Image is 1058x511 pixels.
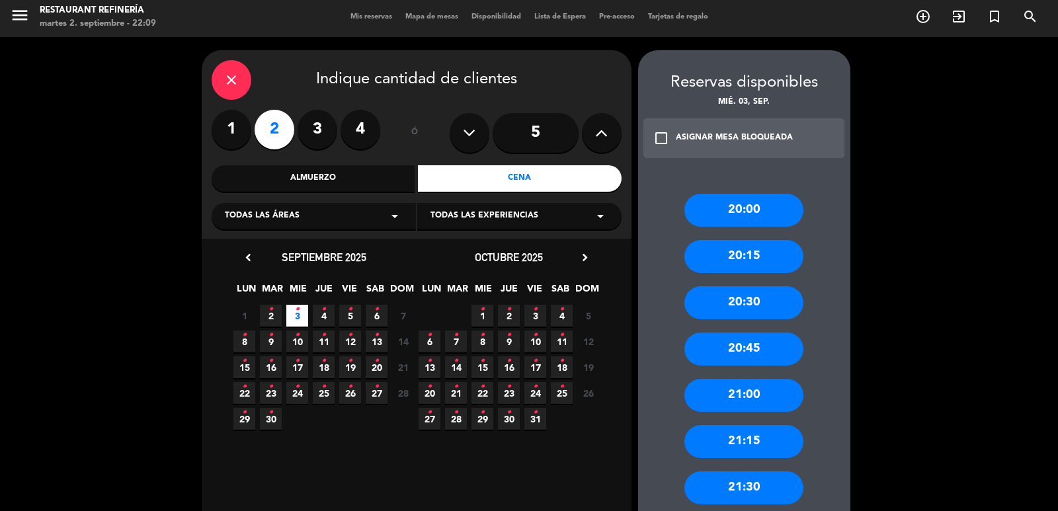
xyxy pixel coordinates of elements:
i: menu [10,5,30,25]
span: 5 [577,305,599,327]
div: 20:15 [684,240,803,273]
span: 21 [392,356,414,378]
span: LUN [421,281,442,303]
span: 24 [286,382,308,404]
span: 16 [498,356,520,378]
span: 8 [233,331,255,352]
span: 23 [498,382,520,404]
i: • [480,299,485,320]
i: • [427,325,432,346]
i: • [268,402,273,423]
i: • [242,402,247,423]
span: 1 [233,305,255,327]
span: 2 [260,305,282,327]
i: • [427,402,432,423]
i: • [268,376,273,397]
span: LUN [235,281,257,303]
i: • [321,376,326,397]
div: 21:15 [684,425,803,458]
span: MAR [446,281,468,303]
div: 21:30 [684,471,803,504]
div: ó [393,110,436,156]
span: 26 [577,382,599,404]
i: • [507,299,511,320]
i: • [559,350,564,372]
span: 9 [498,331,520,352]
i: • [454,402,458,423]
i: arrow_drop_down [387,208,403,224]
span: 3 [286,305,308,327]
i: • [348,350,352,372]
i: • [321,299,326,320]
i: check_box_outline_blank [653,130,669,146]
i: • [507,402,511,423]
span: VIE [524,281,546,303]
span: Todas las experiencias [430,210,538,223]
div: Restaurant Refinería [40,4,156,17]
label: 3 [298,110,337,149]
i: • [321,325,326,346]
div: 20:00 [684,194,803,227]
span: 23 [260,382,282,404]
i: • [268,299,273,320]
span: 19 [577,356,599,378]
span: JUE [498,281,520,303]
label: 1 [212,110,251,149]
i: • [348,299,352,320]
div: Indique cantidad de clientes [212,60,622,100]
span: 20 [419,382,440,404]
span: MAR [261,281,283,303]
span: Pre-acceso [592,13,641,20]
label: 2 [255,110,294,149]
i: chevron_right [578,251,592,264]
i: • [454,325,458,346]
i: • [480,350,485,372]
span: 22 [233,382,255,404]
i: • [427,376,432,397]
span: 12 [339,331,361,352]
span: 11 [313,331,335,352]
span: 4 [551,305,573,327]
i: • [533,376,538,397]
div: 20:30 [684,286,803,319]
i: exit_to_app [951,9,967,24]
span: Todas las áreas [225,210,300,223]
span: 30 [260,408,282,430]
span: 14 [392,331,414,352]
i: • [454,350,458,372]
span: 12 [577,331,599,352]
i: • [480,376,485,397]
i: • [533,299,538,320]
div: 20:45 [684,333,803,366]
span: 5 [339,305,361,327]
i: • [533,402,538,423]
i: • [374,299,379,320]
i: • [507,376,511,397]
span: 20 [366,356,387,378]
span: 22 [471,382,493,404]
span: 30 [498,408,520,430]
span: DOM [390,281,412,303]
span: VIE [339,281,360,303]
span: Tarjetas de regalo [641,13,715,20]
span: 16 [260,356,282,378]
i: • [321,350,326,372]
span: MIE [472,281,494,303]
span: 10 [286,331,308,352]
i: • [454,376,458,397]
span: 25 [551,382,573,404]
i: • [507,325,511,346]
span: 29 [471,408,493,430]
i: add_circle_outline [915,9,931,24]
i: • [242,325,247,346]
span: SAB [364,281,386,303]
i: • [559,299,564,320]
span: JUE [313,281,335,303]
span: 27 [419,408,440,430]
span: 4 [313,305,335,327]
div: martes 2. septiembre - 22:09 [40,17,156,30]
span: Mis reservas [344,13,399,20]
span: 28 [445,408,467,430]
span: 24 [524,382,546,404]
i: arrow_drop_down [592,208,608,224]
